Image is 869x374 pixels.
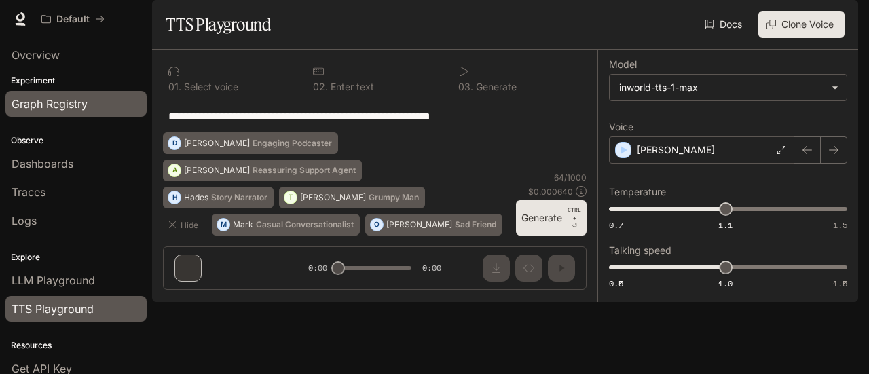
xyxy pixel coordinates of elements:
p: [PERSON_NAME] [300,193,366,202]
p: Engaging Podcaster [253,139,332,147]
button: Clone Voice [758,11,845,38]
div: M [217,214,229,236]
p: Generate [473,82,517,92]
span: 1.0 [718,278,733,289]
button: Hide [163,214,206,236]
div: inworld-tts-1-max [610,75,847,100]
p: Grumpy Man [369,193,419,202]
p: ⏎ [568,206,581,230]
p: [PERSON_NAME] [386,221,452,229]
p: Talking speed [609,246,671,255]
span: 1.5 [833,278,847,289]
span: 1.1 [718,219,733,231]
p: Voice [609,122,633,132]
p: Model [609,60,637,69]
button: All workspaces [35,5,111,33]
p: Hades [184,193,208,202]
button: GenerateCTRL +⏎ [516,200,587,236]
button: D[PERSON_NAME]Engaging Podcaster [163,132,338,154]
button: O[PERSON_NAME]Sad Friend [365,214,502,236]
div: D [168,132,181,154]
p: Reassuring Support Agent [253,166,356,174]
p: Sad Friend [455,221,496,229]
h1: TTS Playground [166,11,271,38]
p: 0 2 . [313,82,328,92]
button: HHadesStory Narrator [163,187,274,208]
p: 64 / 1000 [554,172,587,183]
div: inworld-tts-1-max [619,81,825,94]
p: Enter text [328,82,374,92]
p: Story Narrator [211,193,267,202]
span: 0.5 [609,278,623,289]
div: T [284,187,297,208]
p: CTRL + [568,206,581,222]
button: MMarkCasual Conversationalist [212,214,360,236]
p: Select voice [181,82,238,92]
p: [PERSON_NAME] [184,166,250,174]
button: T[PERSON_NAME]Grumpy Man [279,187,425,208]
div: A [168,160,181,181]
a: Docs [702,11,747,38]
p: [PERSON_NAME] [184,139,250,147]
p: 0 1 . [168,82,181,92]
button: A[PERSON_NAME]Reassuring Support Agent [163,160,362,181]
p: [PERSON_NAME] [637,143,715,157]
div: H [168,187,181,208]
span: 1.5 [833,219,847,231]
span: 0.7 [609,219,623,231]
p: Default [56,14,90,25]
p: 0 3 . [458,82,473,92]
p: Mark [233,221,253,229]
p: Temperature [609,187,666,197]
p: Casual Conversationalist [256,221,354,229]
div: O [371,214,383,236]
